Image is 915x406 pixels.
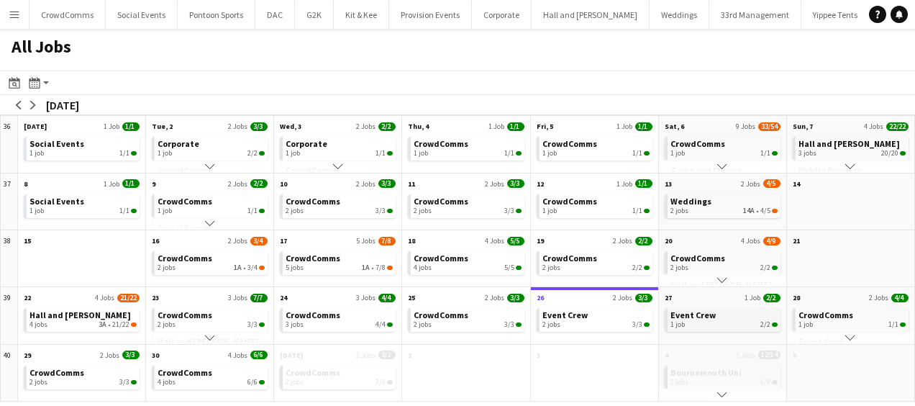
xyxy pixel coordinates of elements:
[387,151,393,155] span: 1/1
[158,251,265,272] a: CrowdComms2 jobs1A•3/4
[760,320,770,329] span: 2/2
[158,263,176,272] span: 2 jobs
[670,138,725,149] span: CrowdComms
[644,151,650,155] span: 1/1
[537,179,544,189] span: 12
[24,293,31,302] span: 22
[472,1,532,29] button: Corporate
[158,207,172,215] span: 1 job
[644,322,650,327] span: 3/3
[286,320,304,329] span: 3 jobs
[542,253,597,263] span: CrowdComms
[378,294,396,302] span: 4/4
[131,322,137,327] span: 21/22
[387,266,393,270] span: 7/8
[356,179,375,189] span: 2 Jobs
[504,149,514,158] span: 1/1
[119,149,129,158] span: 1/1
[106,1,178,29] button: Social Events
[356,351,375,360] span: 2 Jobs
[295,1,334,29] button: G2K
[798,308,906,329] a: CrowdComms1 job1/1
[542,194,650,215] a: CrowdComms1 job1/1
[414,251,521,272] a: CrowdComms4 jobs5/5
[632,207,642,215] span: 1/1
[112,320,129,329] span: 21/22
[507,237,524,245] span: 5/5
[886,122,909,131] span: 22/22
[516,266,522,270] span: 5/5
[798,137,906,158] a: Hall and [PERSON_NAME]3 jobs20/20
[542,196,597,207] span: CrowdComms
[247,207,258,215] span: 1/1
[504,263,514,272] span: 5/5
[131,380,137,384] span: 3/3
[286,308,393,329] a: CrowdComms3 jobs4/4
[375,149,386,158] span: 1/1
[635,179,652,188] span: 1/1
[542,310,588,320] span: Event Crew
[665,293,672,302] span: 27
[152,236,159,245] span: 16
[632,263,642,272] span: 2/2
[670,149,685,158] span: 1 job
[763,294,780,302] span: 2/2
[119,207,129,215] span: 1/1
[152,293,159,302] span: 23
[286,253,340,263] span: CrowdComms
[542,308,650,329] a: Event Crew2 jobs3/3
[24,122,47,131] span: [DATE]
[900,151,906,155] span: 20/20
[250,179,268,188] span: 2/2
[158,308,265,329] a: CrowdComms2 jobs3/3
[736,351,755,360] span: 3 Jobs
[542,207,557,215] span: 1 job
[250,122,268,131] span: 3/3
[900,322,906,327] span: 1/1
[286,310,340,320] span: CrowdComms
[665,179,672,189] span: 13
[378,122,396,131] span: 2/2
[745,293,760,302] span: 1 Job
[635,122,652,131] span: 1/1
[131,209,137,213] span: 1/1
[507,294,524,302] span: 3/3
[670,207,778,215] div: •
[670,194,778,215] a: Weddings2 jobs14A•4/5
[542,251,650,272] a: CrowdComms2 jobs2/2
[414,194,521,215] a: CrowdComms2 jobs3/3
[375,378,386,387] span: 3/3
[1,230,18,287] div: 38
[537,293,544,302] span: 26
[280,293,287,302] span: 24
[286,378,304,387] span: 2 jobs
[158,196,212,207] span: CrowdComms
[709,1,801,29] button: 33rd Management
[758,122,780,131] span: 33/54
[485,293,504,302] span: 2 Jobs
[228,351,247,360] span: 4 Jobs
[158,149,172,158] span: 1 job
[665,351,668,360] span: 4
[158,366,265,387] a: CrowdComms4 jobs6/6
[542,263,560,272] span: 2 jobs
[387,209,393,213] span: 3/3
[29,308,137,329] a: Hall and [PERSON_NAME]4 jobs3A•21/22
[158,137,265,158] a: Corporate1 job2/2
[542,137,650,158] a: CrowdComms1 job1/1
[488,122,504,131] span: 1 Job
[29,378,47,387] span: 2 jobs
[801,1,870,29] button: Yippee Tents
[158,263,265,272] div: •
[250,237,268,245] span: 3/4
[670,207,688,215] span: 2 jobs
[152,351,159,360] span: 30
[414,196,468,207] span: CrowdComms
[864,122,883,131] span: 4 Jobs
[286,137,393,158] a: Corporate1 job1/1
[387,380,393,384] span: 3/3
[869,293,888,302] span: 2 Jobs
[408,122,429,131] span: Thu, 4
[414,149,428,158] span: 1 job
[485,236,504,245] span: 4 Jobs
